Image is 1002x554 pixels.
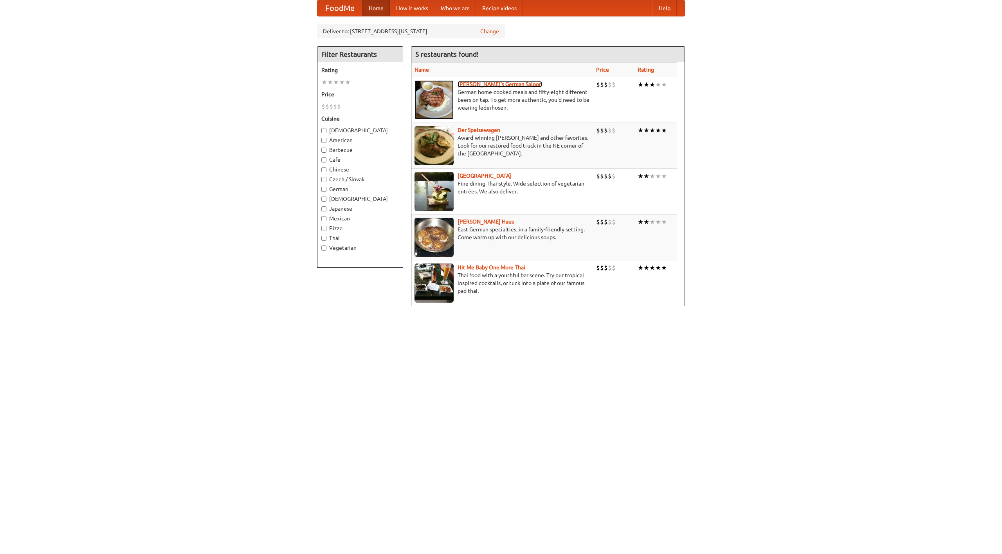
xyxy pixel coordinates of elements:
li: $ [600,172,604,180]
p: German home-cooked meals and fifty-eight different beers on tap. To get more authentic, you'd nee... [414,88,590,112]
li: ★ [643,80,649,89]
li: $ [596,172,600,180]
li: ★ [649,80,655,89]
input: [DEMOGRAPHIC_DATA] [321,128,326,133]
a: How it works [390,0,434,16]
p: East German specialties, in a family-friendly setting. Come warm up with our delicious soups. [414,226,590,241]
label: German [321,185,399,193]
li: $ [596,80,600,89]
input: Cafe [321,157,326,162]
li: ★ [655,172,661,180]
li: $ [321,102,325,111]
li: ★ [649,126,655,135]
img: esthers.jpg [414,80,454,119]
input: German [321,187,326,192]
a: Price [596,67,609,73]
li: ★ [655,126,661,135]
input: American [321,138,326,143]
div: Deliver to: [STREET_ADDRESS][US_STATE] [317,24,505,38]
input: Chinese [321,167,326,172]
li: ★ [643,218,649,226]
li: ★ [643,126,649,135]
label: Thai [321,234,399,242]
li: $ [608,172,612,180]
li: $ [604,172,608,180]
li: $ [600,80,604,89]
a: Home [362,0,390,16]
label: Chinese [321,166,399,173]
li: $ [608,263,612,272]
img: satay.jpg [414,172,454,211]
input: Mexican [321,216,326,221]
li: $ [600,263,604,272]
li: ★ [661,218,667,226]
li: ★ [643,172,649,180]
li: ★ [655,218,661,226]
a: [GEOGRAPHIC_DATA] [458,173,511,179]
li: $ [325,102,329,111]
li: ★ [661,80,667,89]
label: Cafe [321,156,399,164]
label: Czech / Slovak [321,175,399,183]
li: $ [600,126,604,135]
li: $ [608,218,612,226]
a: [PERSON_NAME] Haus [458,218,514,225]
input: Vegetarian [321,245,326,251]
li: ★ [333,78,339,87]
a: FoodMe [317,0,362,16]
li: ★ [661,263,667,272]
input: Czech / Slovak [321,177,326,182]
li: $ [612,126,616,135]
li: $ [604,80,608,89]
li: $ [604,218,608,226]
img: speisewagen.jpg [414,126,454,165]
a: Hit Me Baby One More Thai [458,264,525,271]
label: [DEMOGRAPHIC_DATA] [321,195,399,203]
a: Der Speisewagen [458,127,500,133]
li: $ [604,126,608,135]
li: ★ [321,78,327,87]
li: $ [596,263,600,272]
li: ★ [649,263,655,272]
li: $ [600,218,604,226]
a: Name [414,67,429,73]
a: Who we are [434,0,476,16]
ng-pluralize: 5 restaurants found! [415,51,479,58]
li: $ [612,263,616,272]
li: ★ [638,218,643,226]
label: Vegetarian [321,244,399,252]
input: [DEMOGRAPHIC_DATA] [321,197,326,202]
li: ★ [345,78,351,87]
li: $ [604,263,608,272]
h5: Rating [321,66,399,74]
label: Barbecue [321,146,399,154]
li: ★ [339,78,345,87]
a: Change [480,27,499,35]
label: [DEMOGRAPHIC_DATA] [321,126,399,134]
a: Help [652,0,677,16]
li: $ [337,102,341,111]
li: ★ [638,126,643,135]
a: [PERSON_NAME]'s German Saloon [458,81,542,87]
li: ★ [649,172,655,180]
li: $ [612,172,616,180]
input: Japanese [321,206,326,211]
li: ★ [638,263,643,272]
label: Pizza [321,224,399,232]
li: ★ [655,263,661,272]
input: Pizza [321,226,326,231]
img: kohlhaus.jpg [414,218,454,257]
li: $ [329,102,333,111]
input: Thai [321,236,326,241]
li: $ [612,80,616,89]
li: ★ [638,172,643,180]
li: $ [596,126,600,135]
li: ★ [649,218,655,226]
li: ★ [643,263,649,272]
p: Fine dining Thai-style. Wide selection of vegetarian entrées. We also deliver. [414,180,590,195]
li: ★ [327,78,333,87]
